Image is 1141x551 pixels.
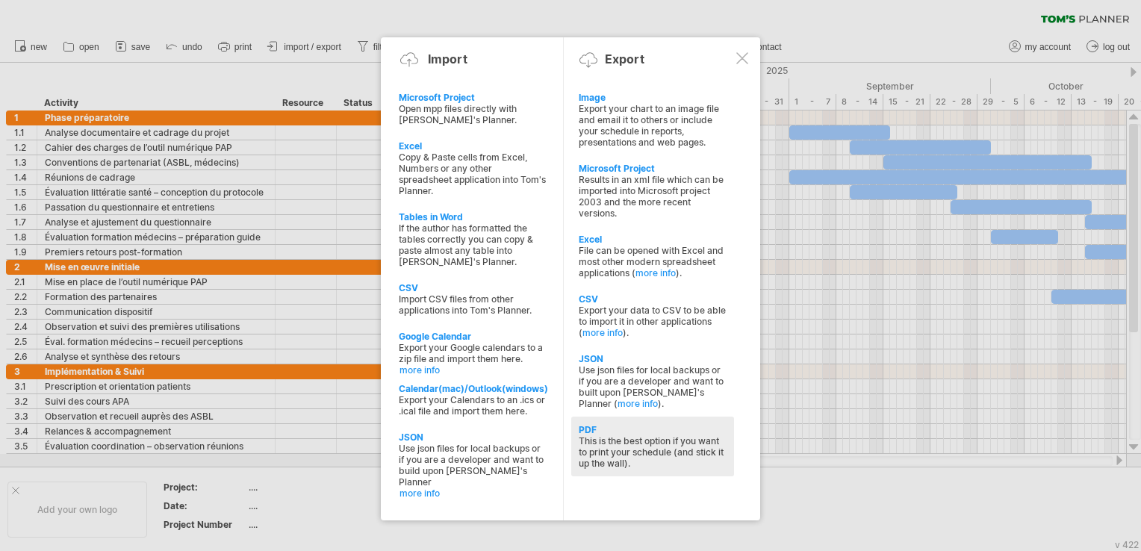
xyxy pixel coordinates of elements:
[579,103,727,148] div: Export your chart to an image file and email it to others or include your schedule in reports, pr...
[579,435,727,469] div: This is the best option if you want to print your schedule (and stick it up the wall).
[618,398,658,409] a: more info
[579,424,727,435] div: PDF
[428,52,467,66] div: Import
[579,293,727,305] div: CSV
[579,163,727,174] div: Microsoft Project
[399,152,547,196] div: Copy & Paste cells from Excel, Numbers or any other spreadsheet application into Tom's Planner.
[579,234,727,245] div: Excel
[579,92,727,103] div: Image
[582,327,623,338] a: more info
[399,488,547,499] a: more info
[399,140,547,152] div: Excel
[399,222,547,267] div: If the author has formatted the tables correctly you can copy & paste almost any table into [PERS...
[579,305,727,338] div: Export your data to CSV to be able to import it in other applications ( ).
[399,364,547,376] a: more info
[579,174,727,219] div: Results in an xml file which can be imported into Microsoft project 2003 and the more recent vers...
[579,353,727,364] div: JSON
[579,364,727,409] div: Use json files for local backups or if you are a developer and want to built upon [PERSON_NAME]'s...
[399,211,547,222] div: Tables in Word
[635,267,676,278] a: more info
[605,52,644,66] div: Export
[579,245,727,278] div: File can be opened with Excel and most other modern spreadsheet applications ( ).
